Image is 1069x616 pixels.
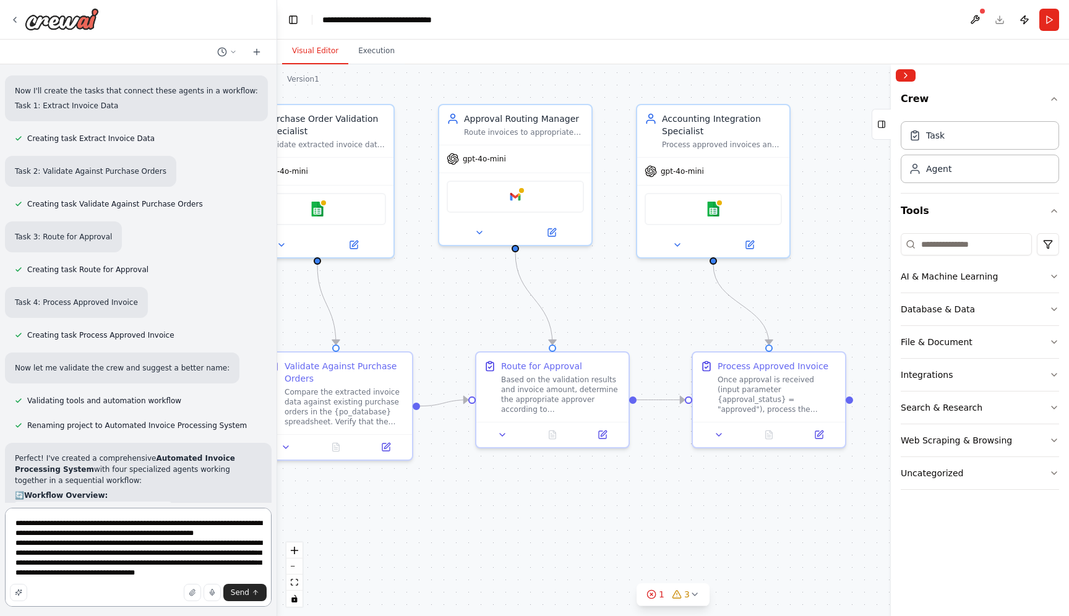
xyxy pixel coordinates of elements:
button: Uncategorized [901,457,1059,489]
button: Web Scraping & Browsing [901,424,1059,456]
div: Route invoices to appropriate managers for approval based on amount thresholds and approval hiera... [464,127,584,137]
button: File & Document [901,326,1059,358]
button: Send [223,584,267,601]
button: Integrations [901,359,1059,391]
span: Creating task Process Approved Invoice [27,330,174,340]
button: Tools [901,194,1059,228]
button: No output available [743,427,796,442]
button: Open in side panel [797,427,840,442]
span: gpt-4o-mini [463,154,506,164]
div: Task [926,129,945,142]
button: Open in side panel [364,440,407,455]
h2: 🔄 [15,490,262,501]
button: Open in side panel [319,237,389,252]
div: Validate Against Purchase OrdersCompare the extracted invoice data against existing purchase orde... [259,351,413,461]
img: Google gmail [508,189,523,204]
div: Uncategorized [901,467,963,479]
button: AI & Machine Learning [901,260,1059,293]
button: Upload files [184,584,201,601]
button: Search & Research [901,391,1059,424]
div: Approval Routing Manager [464,113,584,125]
div: Approval Routing ManagerRoute invoices to appropriate managers for approval based on amount thres... [438,104,593,246]
div: Purchase Order Validation SpecialistValidate extracted invoice data against existing purchase ord... [240,104,395,259]
code: Invoice Data Extraction Specialist [15,502,171,513]
span: Send [231,588,249,597]
div: Integrations [901,369,953,381]
span: 3 [684,588,690,601]
span: 1 [659,588,664,601]
div: Version 1 [287,74,319,84]
div: Process Approved InvoiceOnce approval is received (input parameter {approval_status} = "approved"... [692,351,846,448]
span: Renaming project to Automated Invoice Processing System [27,421,247,430]
button: zoom out [286,558,303,575]
div: Route for ApprovalBased on the validation results and invoice amount, determine the appropriate a... [475,351,630,448]
button: Visual Editor [282,38,348,64]
button: fit view [286,575,303,591]
button: Improve this prompt [10,584,27,601]
button: Switch to previous chat [212,45,242,59]
span: gpt-4o-mini [661,166,704,176]
button: No output available [310,440,363,455]
div: Crew [901,116,1059,193]
div: Compare the extracted invoice data against existing purchase orders in the {po_database} spreadsh... [285,387,405,427]
button: Start a new chat [247,45,267,59]
button: Hide left sidebar [285,11,302,28]
button: Open in side panel [517,225,586,240]
p: Now let me validate the crew and suggest a better name: [15,362,230,374]
div: Route for Approval [501,360,582,372]
p: Perfect! I've created a comprehensive with four specialized agents working together in a sequenti... [15,453,262,486]
div: React Flow controls [286,542,303,607]
div: AI & Machine Learning [901,270,998,283]
div: Accounting Integration Specialist [662,113,782,137]
div: Process Approved Invoice [718,360,828,372]
div: Accounting Integration SpecialistProcess approved invoices and integrate them with {accounting_so... [636,104,791,259]
strong: Workflow Overview: [24,491,108,500]
span: Creating task Extract Invoice Data [27,134,155,143]
button: toggle interactivity [286,591,303,607]
div: Web Scraping & Browsing [901,434,1012,447]
div: Database & Data [901,303,975,315]
button: Toggle Sidebar [886,64,896,616]
img: Google sheets [310,202,325,216]
g: Edge from 40043dc4-d9ad-4ae1-afa9-b68f98ec1f74 to 183e7d97-86d9-4907-a416-0df191d5393d [420,394,468,413]
h2: Task 3: Route for Approval [15,231,112,242]
div: Once approval is received (input parameter {approval_status} = "approved"), process the invoice f... [718,375,838,414]
span: Creating task Validate Against Purchase Orders [27,199,203,209]
div: Purchase Order Validation Specialist [266,113,386,137]
button: Crew [901,87,1059,116]
h2: Task 2: Validate Against Purchase Orders [15,166,166,177]
button: Execution [348,38,405,64]
div: Agent [926,163,951,175]
div: Tools [901,228,1059,500]
g: Edge from e7834753-286e-41e4-b37e-a4d386fe1e03 to 183e7d97-86d9-4907-a416-0df191d5393d [509,252,559,344]
button: Open in side panel [715,237,784,252]
span: Creating task Route for Approval [27,265,148,275]
button: Collapse right sidebar [896,69,916,82]
span: gpt-4o-mini [265,166,308,176]
h2: Task 1: Extract Invoice Data [15,100,258,111]
button: Open in side panel [581,427,624,442]
div: Validate extracted invoice data against existing purchase orders stored in {po_database}. Verify ... [266,140,386,150]
button: Click to speak your automation idea [204,584,221,601]
h2: Task 4: Process Approved Invoice [15,297,138,308]
div: Search & Research [901,401,982,414]
p: Now I'll create the tasks that connect these agents in a workflow: [15,85,258,96]
img: Logo [25,8,99,30]
g: Edge from 577bc768-fd97-4d15-a6a4-784a711d6f83 to 40043dc4-d9ad-4ae1-afa9-b68f98ec1f74 [311,265,342,344]
div: Process approved invoices and integrate them with {accounting_software} for automated bookkeeping... [662,140,782,150]
button: 13 [637,583,710,606]
button: Database & Data [901,293,1059,325]
div: Based on the validation results and invoice amount, determine the appropriate approver according ... [501,375,621,414]
button: No output available [526,427,579,442]
g: Edge from f2b12d93-1158-43db-919d-c5c9e5232bd0 to b3ecac19-260c-430e-9c97-67562cdd5458 [707,265,775,344]
button: zoom in [286,542,303,558]
div: Validate Against Purchase Orders [285,360,405,385]
nav: breadcrumb [322,14,479,26]
div: File & Document [901,336,972,348]
g: Edge from 183e7d97-86d9-4907-a416-0df191d5393d to b3ecac19-260c-430e-9c97-67562cdd5458 [637,394,685,406]
li: - Extracts structured data from PDF/image invoices using OCR and PDF tools [15,501,262,523]
span: Validating tools and automation workflow [27,396,181,406]
img: Google sheets [706,202,721,216]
